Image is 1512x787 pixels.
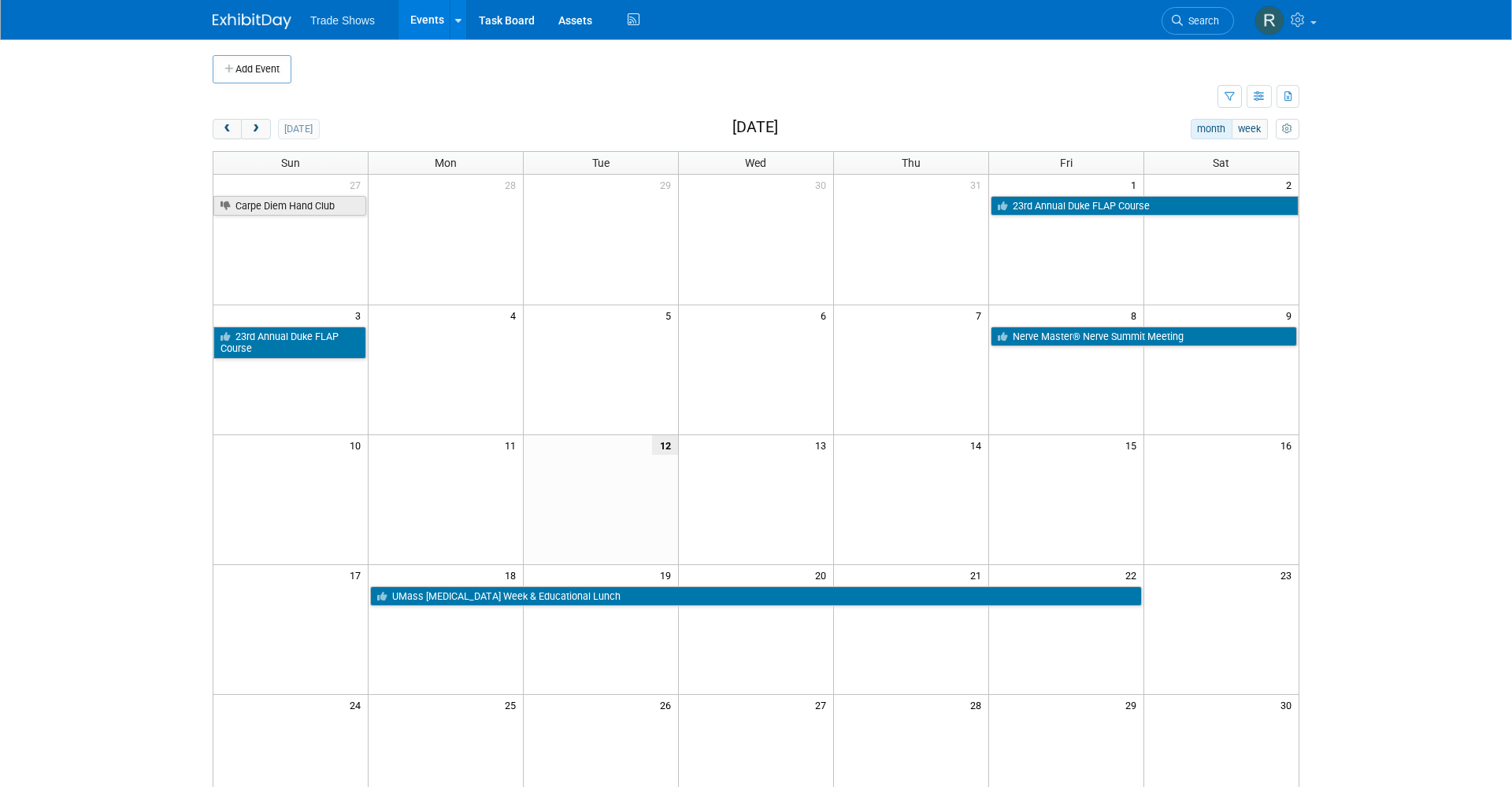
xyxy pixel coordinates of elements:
img: Rachel Murphy [1254,6,1284,35]
span: 7 [974,305,988,325]
span: 18 [503,565,523,585]
button: month [1191,119,1232,139]
span: 5 [664,305,678,325]
span: 30 [813,175,833,194]
span: Thu [902,157,921,169]
span: 26 [658,695,678,715]
span: Fri [1060,157,1073,169]
a: UMass [MEDICAL_DATA] Week & Educational Lunch [370,586,1141,607]
span: 19 [658,565,678,585]
span: 20 [813,565,833,585]
i: Personalize Calendar [1282,124,1292,135]
button: prev [213,119,242,139]
span: 17 [348,565,368,585]
span: Wed [745,157,766,169]
button: next [241,119,270,139]
span: 27 [813,695,833,715]
span: 6 [819,305,833,325]
span: 4 [509,305,523,325]
a: Search [1162,7,1234,35]
button: Add Event [213,55,291,83]
a: Nerve Master® Nerve Summit Meeting [991,327,1297,347]
span: 28 [503,175,523,194]
button: week [1232,119,1268,139]
span: Tue [592,157,610,169]
button: myCustomButton [1276,119,1299,139]
span: 25 [503,695,523,715]
span: 12 [652,435,678,455]
span: 27 [348,175,368,194]
span: 3 [354,305,368,325]
span: 11 [503,435,523,455]
a: Carpe Diem Hand Club [213,196,366,216]
h2: [DATE] [732,119,778,136]
button: [DATE] [278,119,320,139]
span: 14 [969,435,988,455]
span: Sun [281,157,300,169]
a: 23rd Annual Duke FLAP Course [991,196,1299,216]
span: 10 [348,435,368,455]
span: 31 [969,175,988,194]
span: 30 [1279,695,1299,715]
span: 9 [1284,305,1299,325]
span: 28 [969,695,988,715]
span: 13 [813,435,833,455]
span: Trade Shows [310,14,375,27]
span: 21 [969,565,988,585]
span: Sat [1213,157,1229,169]
span: 29 [1124,695,1143,715]
span: 16 [1279,435,1299,455]
span: 23 [1279,565,1299,585]
a: 23rd Annual Duke FLAP Course [213,327,366,359]
span: 29 [658,175,678,194]
span: 15 [1124,435,1143,455]
span: 1 [1129,175,1143,194]
span: 24 [348,695,368,715]
span: Search [1183,15,1219,27]
span: 8 [1129,305,1143,325]
span: Mon [435,157,457,169]
span: 22 [1124,565,1143,585]
span: 2 [1284,175,1299,194]
img: ExhibitDay [213,13,291,29]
